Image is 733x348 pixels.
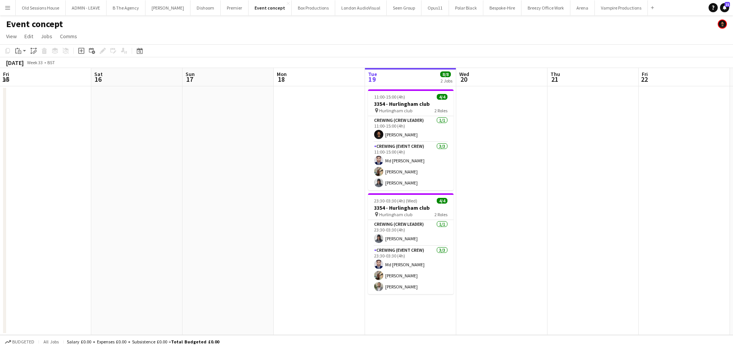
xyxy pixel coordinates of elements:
[3,71,9,78] span: Fri
[595,0,648,15] button: Vampire Productions
[368,142,454,190] app-card-role: Crewing (Event Crew)3/311:00-15:00 (4h)Md [PERSON_NAME][PERSON_NAME][PERSON_NAME]
[277,71,287,78] span: Mon
[641,75,648,84] span: 22
[25,60,44,65] span: Week 33
[368,89,454,190] app-job-card: 11:00-15:00 (4h)4/43354 - Hurlingham club Hurlingham club2 RolesCrewing (Crew Leader)1/111:00-15:...
[2,75,9,84] span: 15
[66,0,107,15] button: ADMIN - LEAVE
[24,33,33,40] span: Edit
[421,0,449,15] button: Opus11
[16,0,66,15] button: Old Sessions House
[725,2,730,7] span: 21
[718,19,727,29] app-user-avatar: Christopher Ames
[94,71,103,78] span: Sat
[107,0,145,15] button: B The Agency
[6,33,17,40] span: View
[551,71,560,78] span: Thu
[440,71,451,77] span: 8/8
[6,59,24,66] div: [DATE]
[57,31,80,41] a: Comms
[374,198,417,204] span: 23:30-03:30 (4h) (Wed)
[292,0,335,15] button: Box Productions
[67,339,219,345] div: Salary £0.00 + Expenses £0.00 + Subsistence £0.00 =
[437,94,447,100] span: 4/4
[459,71,469,78] span: Wed
[335,0,387,15] button: London AudioVisual
[483,0,521,15] button: Bespoke-Hire
[521,0,570,15] button: Breezy Office Work
[276,75,287,84] span: 18
[368,116,454,142] app-card-role: Crewing (Crew Leader)1/111:00-15:00 (4h)[PERSON_NAME]
[441,78,452,84] div: 2 Jobs
[21,31,36,41] a: Edit
[184,75,195,84] span: 17
[42,339,60,345] span: All jobs
[4,338,36,346] button: Budgeted
[249,0,292,15] button: Event concept
[47,60,55,65] div: BST
[93,75,103,84] span: 16
[379,212,412,217] span: Hurlingham club
[38,31,55,41] a: Jobs
[570,0,595,15] button: Arena
[221,0,249,15] button: Premier
[3,31,20,41] a: View
[437,198,447,204] span: 4/4
[368,193,454,294] app-job-card: 23:30-03:30 (4h) (Wed)4/43354 - Hurlingham club Hurlingham club2 RolesCrewing (Crew Leader)1/123:...
[379,108,412,113] span: Hurlingham club
[642,71,648,78] span: Fri
[6,18,63,30] h1: Event concept
[41,33,52,40] span: Jobs
[387,0,421,15] button: Seen Group
[434,212,447,217] span: 2 Roles
[374,94,405,100] span: 11:00-15:00 (4h)
[368,246,454,294] app-card-role: Crewing (Event Crew)3/323:30-03:30 (4h)Md [PERSON_NAME][PERSON_NAME][PERSON_NAME]
[449,0,483,15] button: Polar Black
[171,339,219,345] span: Total Budgeted £0.00
[12,339,34,345] span: Budgeted
[145,0,191,15] button: [PERSON_NAME]
[186,71,195,78] span: Sun
[434,108,447,113] span: 2 Roles
[368,204,454,211] h3: 3354 - Hurlingham club
[458,75,469,84] span: 20
[368,220,454,246] app-card-role: Crewing (Crew Leader)1/123:30-03:30 (4h)[PERSON_NAME]
[367,75,377,84] span: 19
[368,100,454,107] h3: 3354 - Hurlingham club
[191,0,221,15] button: Dishoom
[720,3,729,12] a: 21
[60,33,77,40] span: Comms
[549,75,560,84] span: 21
[368,71,377,78] span: Tue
